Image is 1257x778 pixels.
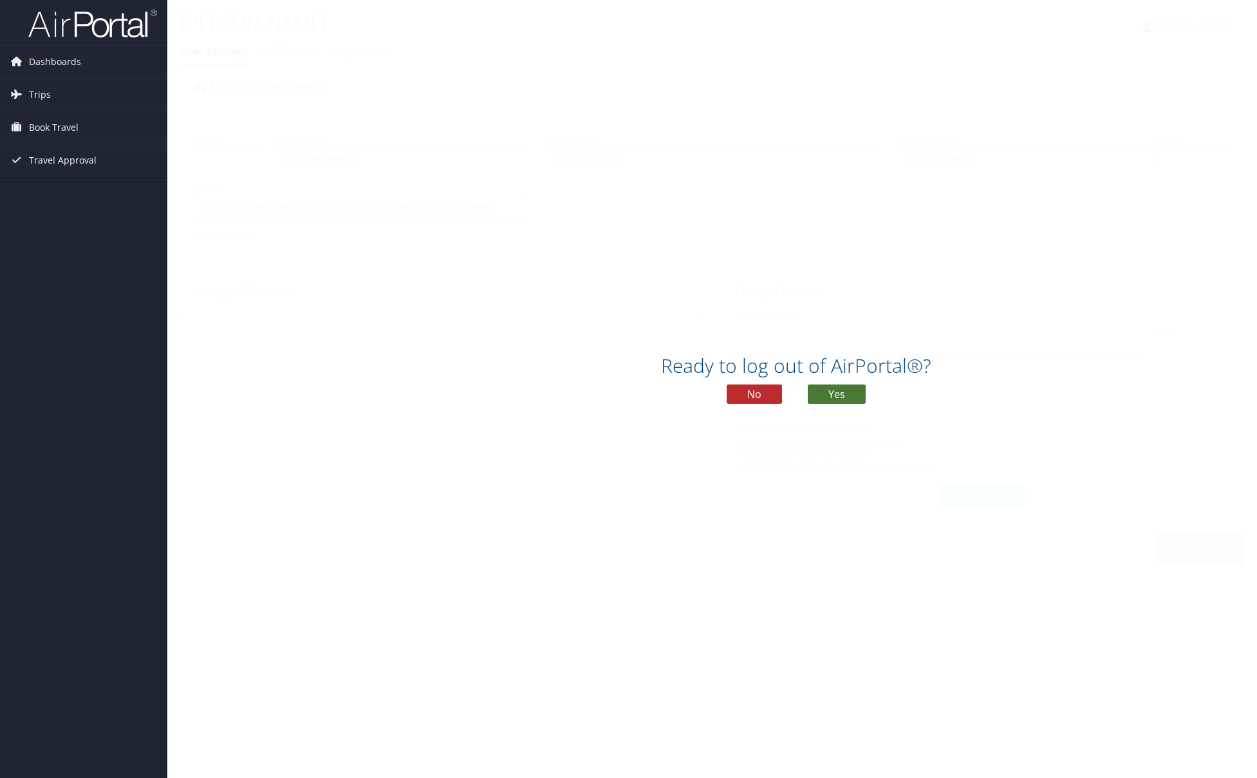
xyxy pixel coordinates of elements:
span: Travel Approval [29,144,97,176]
span: Book Travel [29,111,79,144]
img: airportal-logo.png [28,8,157,39]
span: Dashboards [29,46,81,78]
button: Yes [808,384,866,404]
span: Trips [29,79,51,111]
button: No [727,384,782,404]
